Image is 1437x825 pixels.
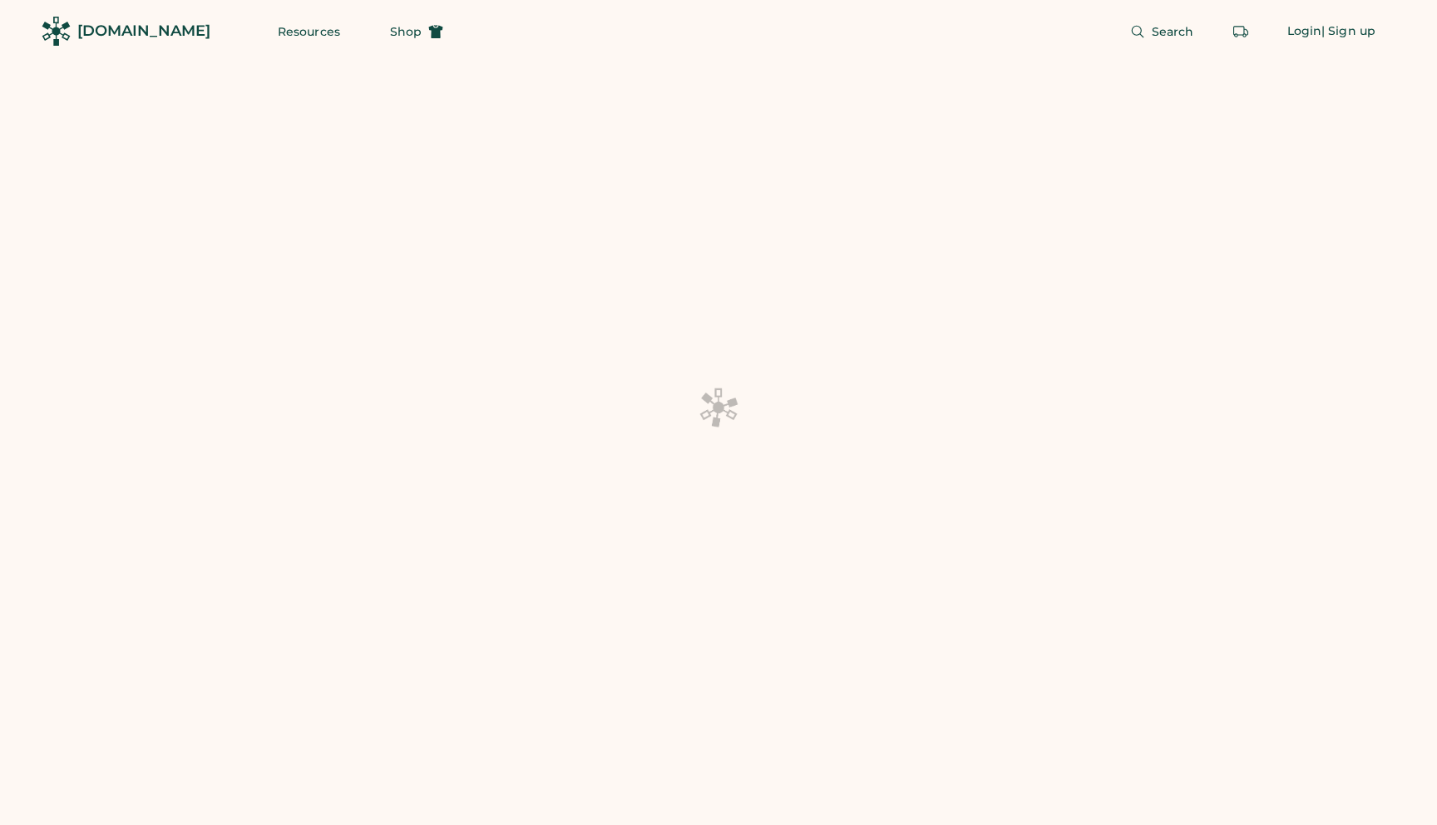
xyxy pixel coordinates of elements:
[1110,15,1214,48] button: Search
[370,15,463,48] button: Shop
[1321,23,1375,40] div: | Sign up
[258,15,360,48] button: Resources
[77,21,210,42] div: [DOMAIN_NAME]
[1152,26,1194,37] span: Search
[1224,15,1257,48] button: Retrieve an order
[390,26,422,37] span: Shop
[42,17,71,46] img: Rendered Logo - Screens
[699,387,738,428] img: Platens-Black-Loader-Spin-rich%20black.webp
[1287,23,1322,40] div: Login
